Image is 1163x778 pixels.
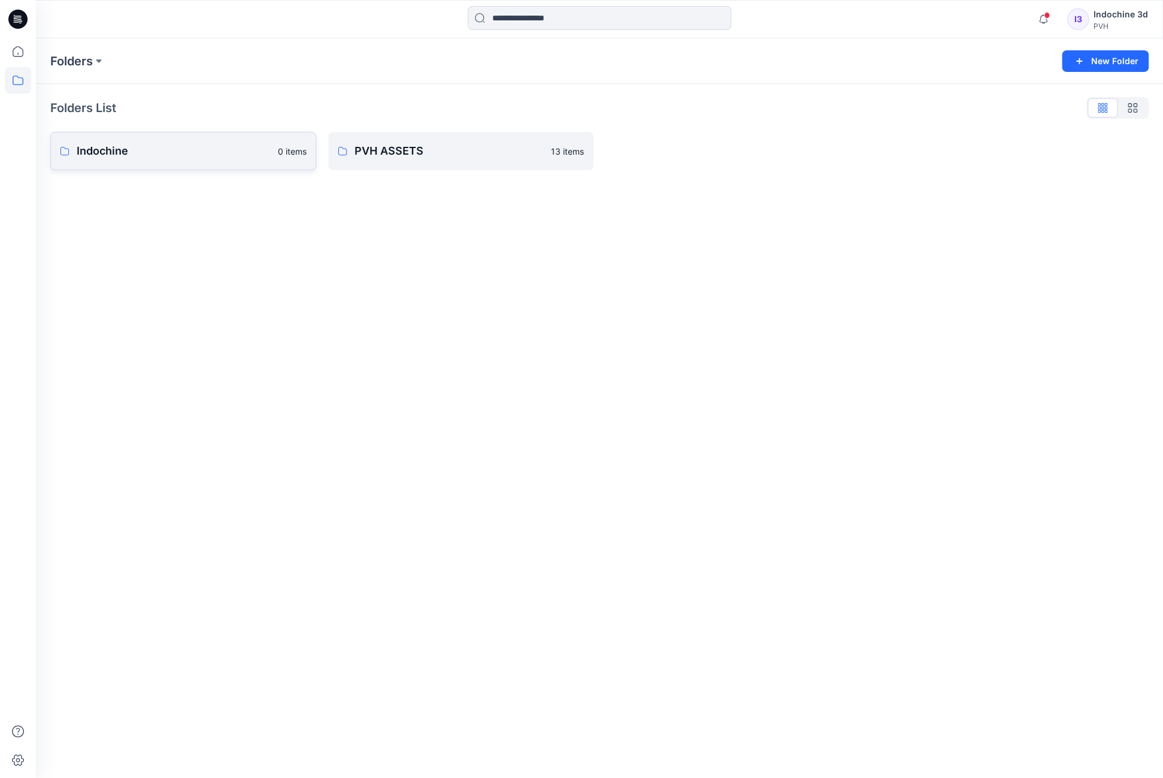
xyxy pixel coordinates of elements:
[278,145,307,158] p: 0 items
[1094,22,1148,31] div: PVH
[551,145,584,158] p: 13 items
[77,143,271,159] p: Indochine
[50,99,116,117] p: Folders List
[50,53,93,70] a: Folders
[50,132,316,170] a: Indochine0 items
[1067,8,1089,30] div: I3
[1094,7,1148,22] div: Indochine 3d
[328,132,594,170] a: PVH ASSETS13 items
[355,143,544,159] p: PVH ASSETS
[1062,50,1149,72] button: New Folder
